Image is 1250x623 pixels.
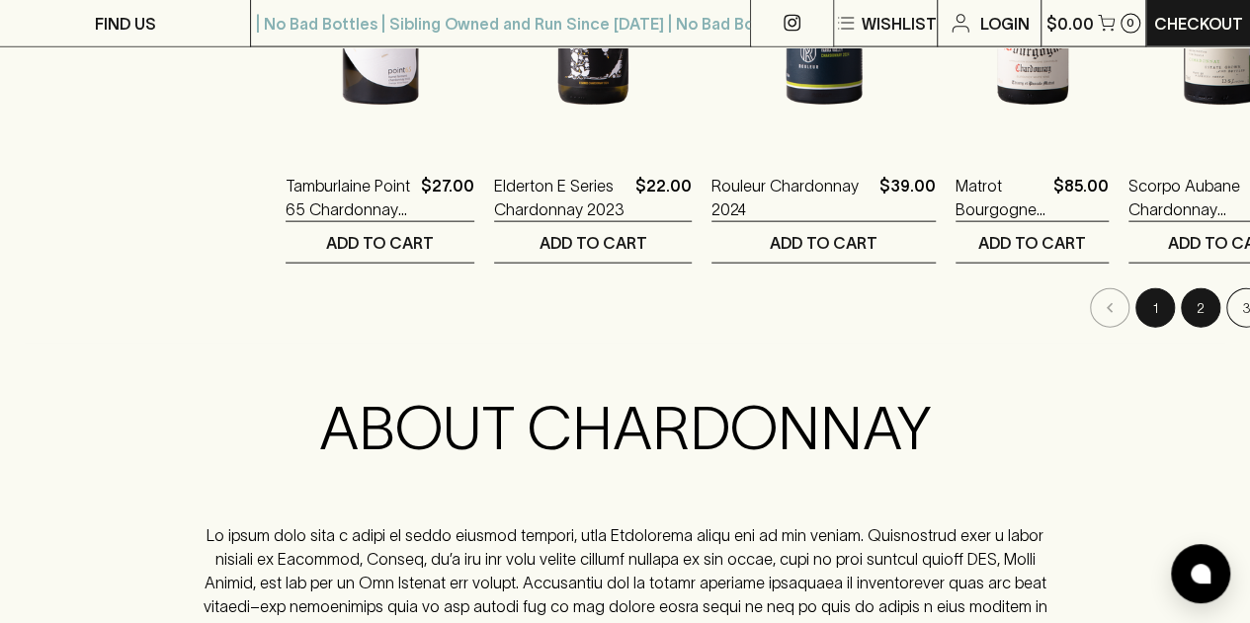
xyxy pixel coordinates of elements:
p: 0 [1126,18,1134,29]
p: ADD TO CART [978,231,1086,255]
h2: ABOUT CHARDONNAY [188,393,1063,464]
button: ADD TO CART [711,222,936,263]
p: $85.00 [1053,174,1109,221]
p: ADD TO CART [770,231,877,255]
a: Tamburlaine Point 65 Chardonnay 2023 [286,174,413,221]
p: Checkout [1154,12,1243,36]
p: $39.00 [879,174,936,221]
button: ADD TO CART [956,222,1109,263]
p: Wishlist [862,12,937,36]
img: bubble-icon [1191,564,1210,584]
p: ADD TO CART [540,231,647,255]
p: $0.00 [1046,12,1094,36]
p: $27.00 [421,174,474,221]
a: Scorpo Aubane Chardonnay 2024 [1128,174,1249,221]
button: page 1 [1135,288,1175,328]
a: Elderton E Series Chardonnay 2023 [494,174,627,221]
a: Rouleur Chardonnay 2024 [711,174,872,221]
p: $22.00 [635,174,692,221]
button: Go to page 2 [1181,288,1220,328]
p: ADD TO CART [326,231,434,255]
p: FIND US [95,12,156,36]
a: Matrot Bourgogne Blanc Chardonnay 2022 [956,174,1045,221]
button: ADD TO CART [286,222,474,263]
button: ADD TO CART [494,222,692,263]
p: Login [980,12,1030,36]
